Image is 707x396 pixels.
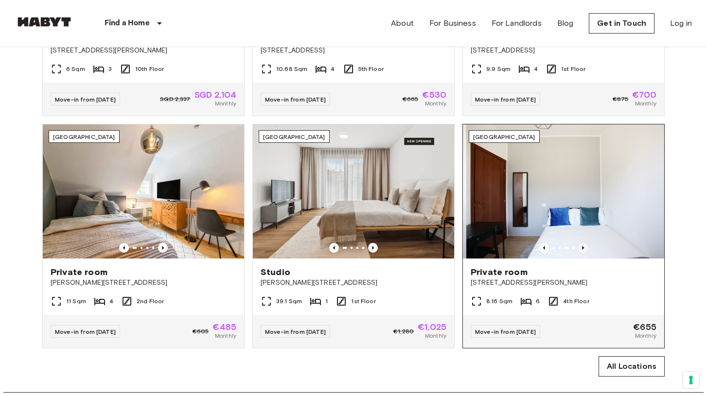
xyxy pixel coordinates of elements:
span: 11 Sqm [66,297,86,306]
button: Previous image [368,243,378,253]
img: Marketing picture of unit DE-09-001-002-02HF [43,124,244,258]
span: [PERSON_NAME][STREET_ADDRESS] [51,278,236,288]
span: €875 [613,95,629,103]
span: 9.9 Sqm [486,65,511,73]
span: SGD 2,337 [160,95,190,103]
img: Marketing picture of unit IT-14-111-001-006 [466,124,668,258]
span: Move-in from [DATE] [265,328,326,335]
span: 1st Floor [351,297,375,306]
img: Marketing picture of unit DE-01-492-101-001 [253,124,454,258]
span: Monthly [635,331,656,340]
a: For Business [429,17,476,29]
span: €530 [422,90,446,99]
a: For Landlords [492,17,542,29]
span: 1st Floor [561,65,585,73]
span: Monthly [425,99,446,108]
span: 4 [109,297,113,306]
span: €605 [193,327,209,336]
a: Blog [557,17,574,29]
span: €655 [633,323,656,331]
span: 10th Floor [135,65,164,73]
span: 10.68 Sqm [276,65,307,73]
span: €1,025 [418,323,446,331]
span: Move-in from [DATE] [265,96,326,103]
button: Previous image [539,243,549,253]
a: About [391,17,414,29]
span: Studio [261,266,290,278]
button: Previous image [119,243,129,253]
span: 4 [534,65,538,73]
span: 39.1 Sqm [276,297,302,306]
span: 5th Floor [358,65,384,73]
a: Log in [670,17,692,29]
button: Previous image [158,243,168,253]
span: €485 [212,323,236,331]
span: €665 [403,95,419,103]
span: Move-in from [DATE] [475,96,536,103]
span: [GEOGRAPHIC_DATA] [53,133,115,140]
span: [STREET_ADDRESS][PERSON_NAME] [51,46,236,55]
span: 4 [331,65,335,73]
span: SGD 2,104 [194,90,236,99]
span: 1 [325,297,328,306]
span: Monthly [215,99,236,108]
a: Marketing picture of unit DE-09-001-002-02HFPrevious imagePrevious image[GEOGRAPHIC_DATA]Private ... [42,124,245,348]
img: Habyt [15,17,73,27]
span: 6 Sqm [66,65,85,73]
span: Monthly [635,99,656,108]
span: [STREET_ADDRESS] [261,46,446,55]
span: [STREET_ADDRESS][PERSON_NAME] [471,278,656,288]
a: All Locations [599,356,665,377]
span: Move-in from [DATE] [475,328,536,335]
span: [GEOGRAPHIC_DATA] [473,133,535,140]
span: Move-in from [DATE] [55,328,116,335]
span: €1,280 [393,327,414,336]
span: 3 [108,65,112,73]
span: 6 [536,297,540,306]
p: Find a Home [105,17,150,29]
a: Previous imagePrevious image[GEOGRAPHIC_DATA]Private room[STREET_ADDRESS][PERSON_NAME]8.16 Sqm64t... [462,124,665,348]
span: [STREET_ADDRESS] [471,46,656,55]
a: Marketing picture of unit DE-01-492-101-001Previous imagePrevious image[GEOGRAPHIC_DATA]Studio[PE... [252,124,455,348]
span: 2nd Floor [137,297,164,306]
button: Previous image [329,243,339,253]
span: [PERSON_NAME][STREET_ADDRESS] [261,278,446,288]
span: Monthly [215,331,236,340]
span: Monthly [425,331,446,340]
a: Get in Touch [589,13,654,34]
span: €700 [632,90,656,99]
span: Private room [471,266,528,278]
span: [GEOGRAPHIC_DATA] [263,133,325,140]
span: 4th Floor [563,297,589,306]
button: Previous image [578,243,588,253]
span: Move-in from [DATE] [55,96,116,103]
span: 8.16 Sqm [486,297,513,306]
span: Private room [51,266,107,278]
button: Your consent preferences for tracking technologies [683,372,699,388]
